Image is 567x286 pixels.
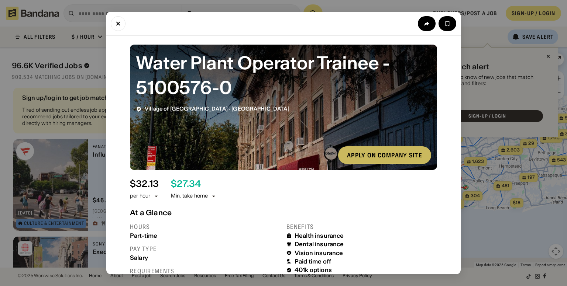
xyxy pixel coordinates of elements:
[295,232,344,239] div: Health insurance
[231,105,289,112] a: [GEOGRAPHIC_DATA]
[111,16,126,31] button: Close
[130,267,281,275] div: Requirements
[286,223,437,231] div: Benefits
[130,223,281,231] div: Hours
[130,179,159,189] div: $ 32.13
[295,266,332,273] div: 401k options
[295,258,331,265] div: Paid time off
[295,241,344,248] div: Dental insurance
[347,152,422,158] div: Apply on company site
[130,192,150,200] div: per hour
[136,50,431,100] div: Water Plant Operator Trainee - 5100576-0
[130,254,281,261] div: Salary
[171,179,201,189] div: $ 27.34
[171,192,217,200] div: Min. take home
[295,250,343,257] div: Vision insurance
[130,245,281,253] div: Pay type
[130,208,437,217] div: At a Glance
[145,106,289,112] div: ·
[130,232,281,239] div: Part-time
[145,105,228,112] a: Village of [GEOGRAPHIC_DATA]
